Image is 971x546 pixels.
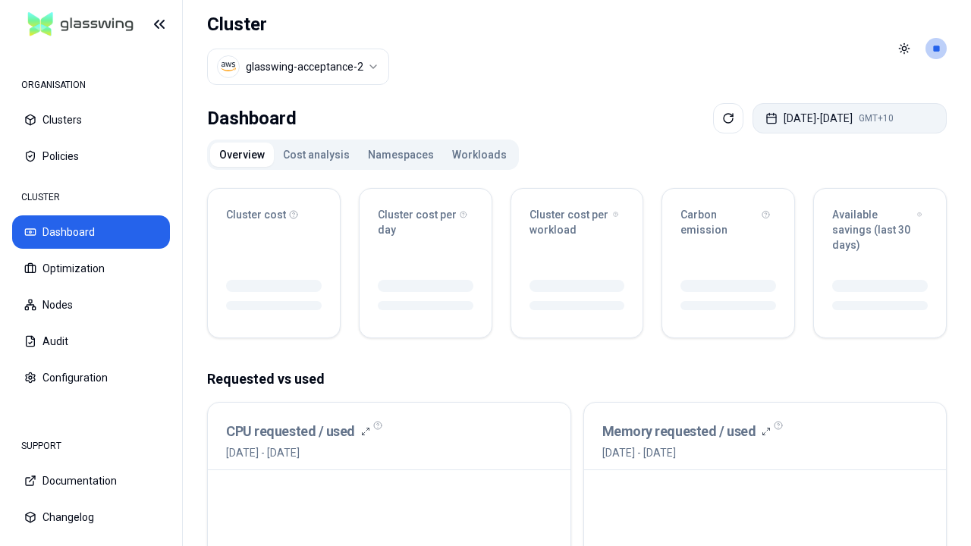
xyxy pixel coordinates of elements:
[12,361,170,394] button: Configuration
[859,112,894,124] span: GMT+10
[226,207,322,222] div: Cluster cost
[12,252,170,285] button: Optimization
[210,143,274,167] button: Overview
[12,182,170,212] div: CLUSTER
[226,421,355,442] h3: CPU requested / used
[602,421,756,442] h3: Memory requested / used
[12,103,170,136] button: Clusters
[378,207,473,237] div: Cluster cost per day
[221,59,236,74] img: aws
[12,464,170,497] button: Documentation
[680,207,776,237] div: Carbon emission
[226,445,370,460] span: [DATE] - [DATE]
[12,215,170,249] button: Dashboard
[12,325,170,358] button: Audit
[22,7,140,42] img: GlassWing
[12,500,170,534] button: Changelog
[443,143,516,167] button: Workloads
[753,103,947,133] button: [DATE]-[DATE]GMT+10
[207,103,297,133] div: Dashboard
[12,288,170,322] button: Nodes
[12,70,170,100] div: ORGANISATION
[274,143,359,167] button: Cost analysis
[832,207,928,253] div: Available savings (last 30 days)
[529,207,625,237] div: Cluster cost per workload
[12,140,170,173] button: Policies
[359,143,443,167] button: Namespaces
[12,431,170,461] div: SUPPORT
[207,49,389,85] button: Select a value
[207,12,389,36] h1: Cluster
[602,445,771,460] span: [DATE] - [DATE]
[246,59,363,74] div: glasswing-acceptance-2
[207,369,947,390] p: Requested vs used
